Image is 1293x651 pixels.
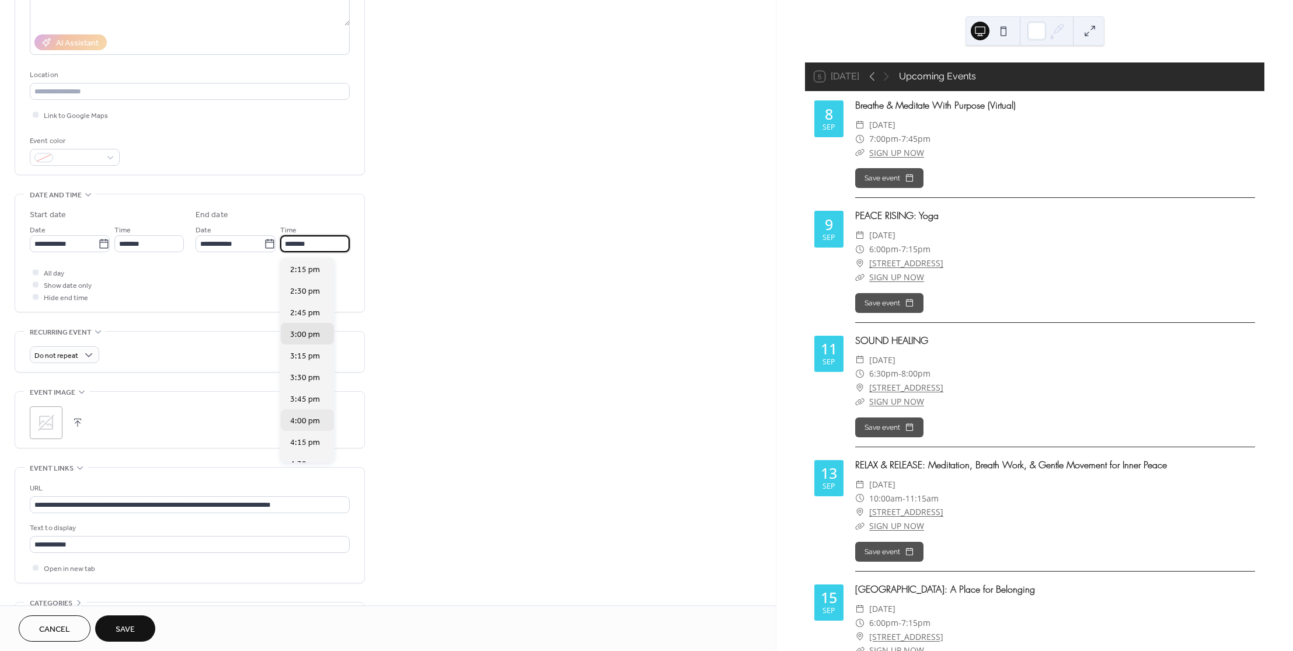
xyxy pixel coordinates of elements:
[855,132,865,146] div: ​
[855,146,865,160] div: ​
[855,367,865,381] div: ​
[855,168,923,188] button: Save event
[855,519,865,533] div: ​
[855,256,865,270] div: ​
[869,630,943,644] a: [STREET_ADDRESS]
[116,624,135,636] span: Save
[44,563,95,575] span: Open in new tab
[869,478,895,492] span: [DATE]
[822,234,835,242] div: Sep
[44,292,88,304] span: Hide end time
[290,437,320,449] span: 4:15 pm
[95,615,155,642] button: Save
[290,394,320,406] span: 3:45 pm
[290,458,320,471] span: 4:30 pm
[855,458,1167,471] a: RELAX & RELEASE: Meditation, Breath Work, & Gentle Movement for Inner Peace
[869,147,924,158] a: SIGN UP NOW
[869,118,895,132] span: [DATE]
[855,616,865,630] div: ​
[30,209,66,221] div: Start date
[855,602,865,616] div: ​
[822,358,835,366] div: Sep
[869,396,924,407] a: SIGN UP NOW
[825,217,833,232] div: 9
[855,492,865,506] div: ​
[290,264,320,276] span: 2:15 pm
[822,607,835,615] div: Sep
[30,69,347,81] div: Location
[30,387,75,399] span: Event image
[30,597,72,610] span: Categories
[869,228,895,242] span: [DATE]
[869,353,895,367] span: [DATE]
[869,256,943,270] a: [STREET_ADDRESS]
[869,242,898,256] span: 6:00pm
[821,466,837,481] div: 13
[34,349,78,363] span: Do not repeat
[902,492,905,506] span: -
[898,132,901,146] span: -
[869,381,943,395] a: [STREET_ADDRESS]
[855,583,1035,596] a: [GEOGRAPHIC_DATA]: A Place for Belonging
[869,520,924,531] a: SIGN UP NOW
[898,367,901,381] span: -
[855,242,865,256] div: ​
[39,624,70,636] span: Cancel
[855,353,865,367] div: ​
[196,209,228,221] div: End date
[290,286,320,298] span: 2:30 pm
[30,522,347,534] div: Text to display
[30,462,74,475] span: Event links
[855,270,865,284] div: ​
[855,228,865,242] div: ​
[855,630,865,644] div: ​
[855,417,923,437] button: Save event
[821,342,837,356] div: 11
[822,483,835,490] div: Sep
[290,415,320,427] span: 4:00 pm
[869,132,898,146] span: 7:00pm
[44,110,108,122] span: Link to Google Maps
[30,135,117,147] div: Event color
[30,482,347,495] div: URL
[869,492,902,506] span: 10:00am
[822,124,835,131] div: Sep
[30,406,62,439] div: ;
[901,367,930,381] span: 8:00pm
[825,107,833,121] div: 8
[855,293,923,313] button: Save event
[869,602,895,616] span: [DATE]
[19,615,90,642] button: Cancel
[30,189,82,201] span: Date and time
[280,224,297,236] span: Time
[869,271,924,283] a: SIGN UP NOW
[901,616,930,630] span: 7:15pm
[869,367,898,381] span: 6:30pm
[44,267,64,280] span: All day
[899,69,976,83] div: Upcoming Events
[15,603,364,627] div: •••
[869,616,898,630] span: 6:00pm
[901,242,930,256] span: 7:15pm
[855,118,865,132] div: ​
[196,224,211,236] span: Date
[855,209,939,222] a: PEACE RISING: Yoga
[30,224,46,236] span: Date
[855,395,865,409] div: ​
[855,381,865,395] div: ​
[898,242,901,256] span: -
[901,132,930,146] span: 7:45pm
[905,492,939,506] span: 11:15am
[30,326,92,339] span: Recurring event
[855,334,928,347] a: SOUND HEALING
[114,224,131,236] span: Time
[869,505,943,519] a: [STREET_ADDRESS]
[290,329,320,341] span: 3:00 pm
[44,280,92,292] span: Show date only
[898,616,901,630] span: -
[290,350,320,363] span: 3:15 pm
[290,307,320,319] span: 2:45 pm
[290,372,320,384] span: 3:30 pm
[855,505,865,519] div: ​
